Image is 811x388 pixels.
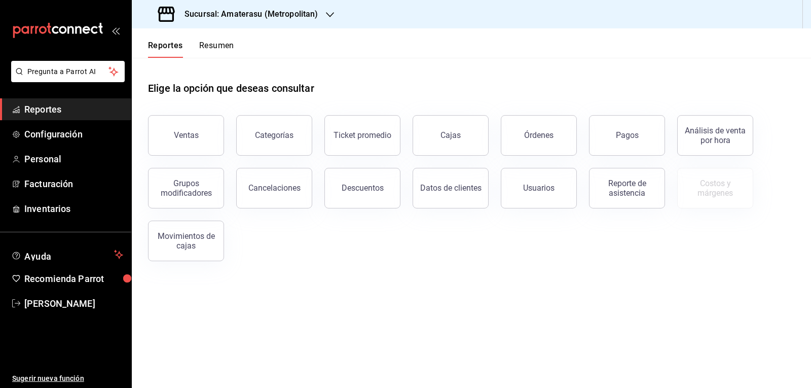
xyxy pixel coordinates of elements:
[523,183,555,193] div: Usuarios
[684,126,747,145] div: Análisis de venta por hora
[589,168,665,208] button: Reporte de asistencia
[24,202,123,216] span: Inventarios
[255,130,293,140] div: Categorías
[148,115,224,156] button: Ventas
[413,168,489,208] button: Datos de clientes
[12,373,123,384] span: Sugerir nueva función
[24,272,123,286] span: Recomienda Parrot
[112,26,120,34] button: open_drawer_menu
[616,130,639,140] div: Pagos
[420,183,482,193] div: Datos de clientes
[324,168,400,208] button: Descuentos
[148,221,224,261] button: Movimientos de cajas
[501,115,577,156] button: Órdenes
[174,130,199,140] div: Ventas
[589,115,665,156] button: Pagos
[413,115,489,156] button: Cajas
[24,102,123,116] span: Reportes
[677,168,753,208] button: Contrata inventarios para ver este reporte
[24,152,123,166] span: Personal
[11,61,125,82] button: Pregunta a Parrot AI
[148,41,234,58] div: navigation tabs
[236,168,312,208] button: Cancelaciones
[148,41,183,58] button: Reportes
[501,168,577,208] button: Usuarios
[24,127,123,141] span: Configuración
[176,8,318,20] h3: Sucursal: Amaterasu (Metropolitan)
[524,130,554,140] div: Órdenes
[684,179,747,198] div: Costos y márgenes
[199,41,234,58] button: Resumen
[334,130,391,140] div: Ticket promedio
[24,249,110,261] span: Ayuda
[596,179,658,198] div: Reporte de asistencia
[236,115,312,156] button: Categorías
[324,115,400,156] button: Ticket promedio
[7,74,125,84] a: Pregunta a Parrot AI
[440,130,461,140] div: Cajas
[342,183,384,193] div: Descuentos
[148,168,224,208] button: Grupos modificadores
[248,183,301,193] div: Cancelaciones
[677,115,753,156] button: Análisis de venta por hora
[155,231,217,251] div: Movimientos de cajas
[24,297,123,310] span: [PERSON_NAME]
[155,179,217,198] div: Grupos modificadores
[27,66,109,77] span: Pregunta a Parrot AI
[148,81,314,96] h1: Elige la opción que deseas consultar
[24,177,123,191] span: Facturación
